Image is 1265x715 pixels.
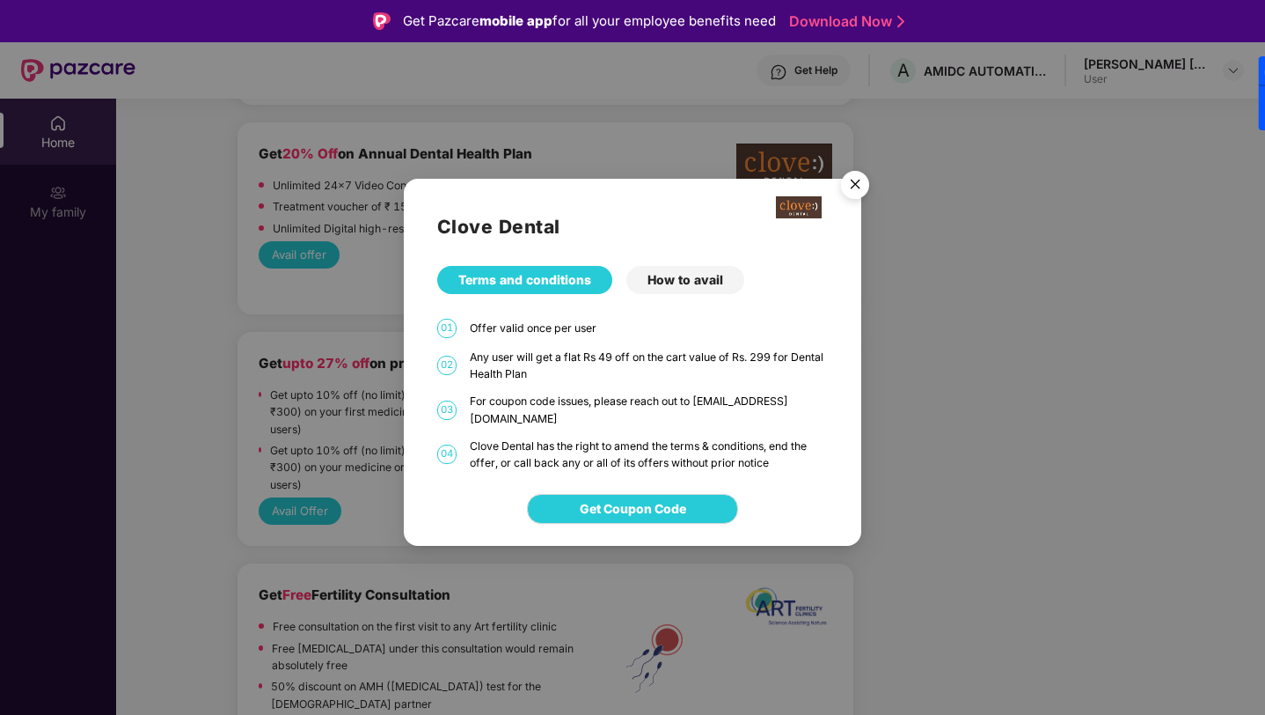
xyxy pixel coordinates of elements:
img: Logo [373,12,391,30]
div: For coupon code issues, please reach out to [EMAIL_ADDRESS][DOMAIN_NAME] [470,393,829,427]
span: Get Coupon Code [580,498,686,518]
div: Offer valid once per user [470,320,829,336]
button: Close [830,162,878,210]
a: Download Now [789,12,899,31]
button: Get Coupon Code [527,493,738,523]
span: 02 [437,356,457,375]
img: svg+xml;base64,PHN2ZyB4bWxucz0iaHR0cDovL3d3dy53My5vcmcvMjAwMC9zdmciIHdpZHRoPSI1NiIgaGVpZ2h0PSI1Ni... [830,162,880,211]
div: Any user will get a flat Rs 49 off on the cart value of Rs. 299 for Dental Health Plan [470,348,829,382]
span: 01 [437,318,457,337]
h2: Clove Dental [437,211,829,240]
div: Clove Dental has the right to amend the terms & conditions, end the offer, or call back any or al... [470,438,829,472]
div: Terms and conditions [437,265,612,293]
strong: mobile app [479,12,552,29]
img: Stroke [897,12,904,31]
span: 03 [437,400,457,419]
img: clove-dental%20png.png [776,196,822,218]
div: How to avail [626,265,744,293]
div: Get Pazcare for all your employee benefits need [403,11,776,32]
span: 04 [437,445,457,464]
